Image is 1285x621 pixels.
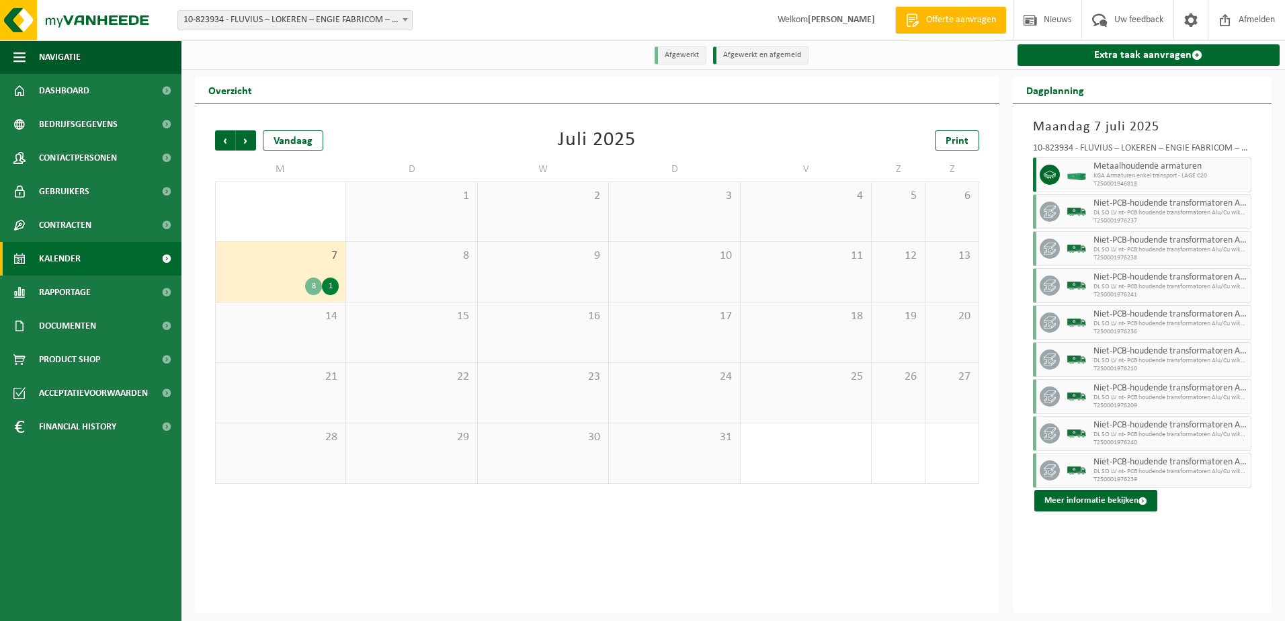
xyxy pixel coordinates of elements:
span: Niet-PCB-houdende transformatoren Alu/Cu wikkelingen [1093,420,1248,431]
span: DL SO LV nt- PCB houdende transformatoren Alu/Cu wikkelingen [1093,357,1248,365]
strong: [PERSON_NAME] [808,15,875,25]
span: Niet-PCB-houdende transformatoren Alu/Cu wikkelingen [1093,346,1248,357]
h2: Dagplanning [1013,77,1097,103]
span: Niet-PCB-houdende transformatoren Alu/Cu wikkelingen [1093,383,1248,394]
img: BL-SO-LV [1067,460,1087,481]
span: Niet-PCB-houdende transformatoren Alu/Cu wikkelingen [1093,235,1248,246]
img: BL-SO-LV [1067,423,1087,444]
td: W [478,157,609,181]
span: T250001976210 [1093,365,1248,373]
span: DL SO LV nt- PCB houdende transformatoren Alu/Cu wikkelingen [1093,283,1248,291]
span: DL SO LV nt- PCB houdende transformatoren Alu/Cu wikkelingen [1093,468,1248,476]
span: T250001976239 [1093,476,1248,484]
span: 10 [616,249,733,263]
div: Juli 2025 [558,130,636,151]
img: BL-SO-LV [1067,313,1087,333]
h3: Maandag 7 juli 2025 [1033,117,1252,137]
span: T250001976209 [1093,402,1248,410]
span: DL SO LV nt- PCB houdende transformatoren Alu/Cu wikkelingen [1093,431,1248,439]
span: 16 [485,309,602,324]
span: Rapportage [39,276,91,309]
li: Afgewerkt en afgemeld [713,46,809,65]
h2: Overzicht [195,77,265,103]
span: T250001976240 [1093,439,1248,447]
td: D [609,157,740,181]
span: Product Shop [39,343,100,376]
span: Contactpersonen [39,141,117,175]
img: BL-SO-LV [1067,386,1087,407]
span: Kalender [39,242,81,276]
span: Bedrijfsgegevens [39,108,118,141]
span: Gebruikers [39,175,89,208]
td: M [215,157,346,181]
span: 29 [353,430,470,445]
span: 5 [878,189,918,204]
span: Dashboard [39,74,89,108]
span: T250001976238 [1093,254,1248,262]
span: DL SO LV nt- PCB houdende transformatoren Alu/Cu wikkelingen [1093,246,1248,254]
span: Volgende [236,130,256,151]
span: Niet-PCB-houdende transformatoren Alu/Cu wikkelingen [1093,309,1248,320]
span: Metaalhoudende armaturen [1093,161,1248,172]
span: Niet-PCB-houdende transformatoren Alu/Cu wikkelingen [1093,198,1248,209]
span: 11 [747,249,864,263]
img: HK-XC-20-GN-00 [1067,170,1087,180]
span: 10-823934 - FLUVIUS – LOKEREN – ENGIE FABRICOM – WETTEREN - WETTEREN [178,11,412,30]
td: Z [872,157,925,181]
span: 6 [932,189,972,204]
span: Contracten [39,208,91,242]
li: Afgewerkt [655,46,706,65]
span: 25 [747,370,864,384]
span: 14 [222,309,339,324]
span: 1 [353,189,470,204]
span: T250001976236 [1093,328,1248,336]
span: 27 [932,370,972,384]
span: 19 [878,309,918,324]
span: 9 [485,249,602,263]
span: T250001946818 [1093,180,1248,188]
td: D [346,157,477,181]
div: Vandaag [263,130,323,151]
span: Documenten [39,309,96,343]
span: T250001976241 [1093,291,1248,299]
span: 22 [353,370,470,384]
td: Z [925,157,979,181]
span: 17 [616,309,733,324]
span: 28 [222,430,339,445]
span: 4 [747,189,864,204]
img: BL-SO-LV [1067,349,1087,370]
span: Print [946,136,968,147]
img: BL-SO-LV [1067,202,1087,222]
td: V [741,157,872,181]
span: 8 [353,249,470,263]
span: Niet-PCB-houdende transformatoren Alu/Cu wikkelingen [1093,457,1248,468]
span: 10-823934 - FLUVIUS – LOKEREN – ENGIE FABRICOM – WETTEREN - WETTEREN [177,10,413,30]
span: 13 [932,249,972,263]
span: T250001976237 [1093,217,1248,225]
div: 10-823934 - FLUVIUS – LOKEREN – ENGIE FABRICOM – WETTEREN - WETTEREN [1033,144,1252,157]
span: 26 [878,370,918,384]
div: 8 [305,278,322,295]
a: Print [935,130,979,151]
span: 23 [485,370,602,384]
button: Meer informatie bekijken [1034,490,1157,511]
span: DL SO LV nt- PCB houdende transformatoren Alu/Cu wikkelingen [1093,394,1248,402]
span: 30 [485,430,602,445]
span: 31 [616,430,733,445]
span: 21 [222,370,339,384]
span: DL SO LV nt- PCB houdende transformatoren Alu/Cu wikkelingen [1093,320,1248,328]
a: Offerte aanvragen [895,7,1006,34]
span: Vorige [215,130,235,151]
span: Offerte aanvragen [923,13,999,27]
a: Extra taak aanvragen [1018,44,1280,66]
span: Navigatie [39,40,81,74]
span: 7 [222,249,339,263]
span: 24 [616,370,733,384]
span: 12 [878,249,918,263]
span: 3 [616,189,733,204]
span: KGA Armaturen enkel transport - LAGE C20 [1093,172,1248,180]
img: BL-SO-LV [1067,276,1087,296]
div: 1 [322,278,339,295]
iframe: chat widget [7,591,224,621]
span: Financial History [39,410,116,444]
